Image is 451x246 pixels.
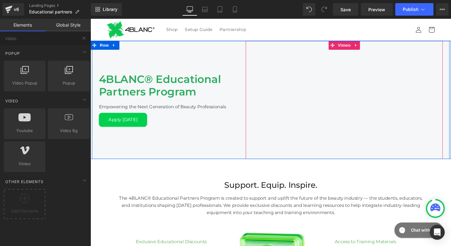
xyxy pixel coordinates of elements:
[45,19,91,31] a: Global Style
[197,3,212,16] a: Laptop
[132,5,168,18] a: Partnership
[6,161,44,167] span: Vimeo
[6,170,373,180] h2: Support. Equip. Inspire.
[8,23,21,33] span: Row
[9,84,154,96] div: Empowering the Next Generation of Beauty Professionals
[430,225,445,240] div: Open Intercom Messenger
[13,5,20,13] div: v6
[3,3,24,16] a: v6
[361,3,393,16] a: Preview
[182,3,197,16] a: Desktop
[257,213,373,238] div: Access to Training Materials
[29,180,350,208] div: The 4BLANC® Educational Partners Program is created to support and uplift the future of the beaut...
[9,99,60,114] a: Apply [DATE]
[5,179,44,185] span: Other Elements
[50,127,88,134] span: Video Bg
[368,6,385,13] span: Preview
[17,3,67,21] img: 4BLANC
[403,7,418,12] span: Publish
[21,23,29,33] a: Expand / Collapse
[29,3,91,8] a: Landing Pages
[6,127,44,134] span: Youtube
[5,50,21,56] span: Popup
[136,8,164,14] span: Partnership
[80,8,92,14] span: Shop
[5,208,44,214] span: Add Elements
[436,3,448,16] button: More
[303,3,315,16] button: Undo
[5,98,19,104] span: Video
[395,3,433,16] button: Publish
[76,5,96,18] a: Shop
[29,9,72,14] span: Educational partners
[96,5,132,18] a: Setup Guide
[227,3,242,16] a: Mobile
[6,80,44,86] span: Video Popup
[9,57,154,84] h1: 4BLANC® Educational Partners Program
[91,3,122,16] a: New Library
[6,213,122,238] div: Exclusive Educational Discounts
[316,212,373,233] iframe: Gorgias live chat messenger
[212,3,227,16] a: Tablet
[318,3,330,16] button: Redo
[99,8,128,14] span: Setup Guide
[50,80,88,86] span: Popup
[103,7,117,12] span: Library
[340,6,351,13] span: Save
